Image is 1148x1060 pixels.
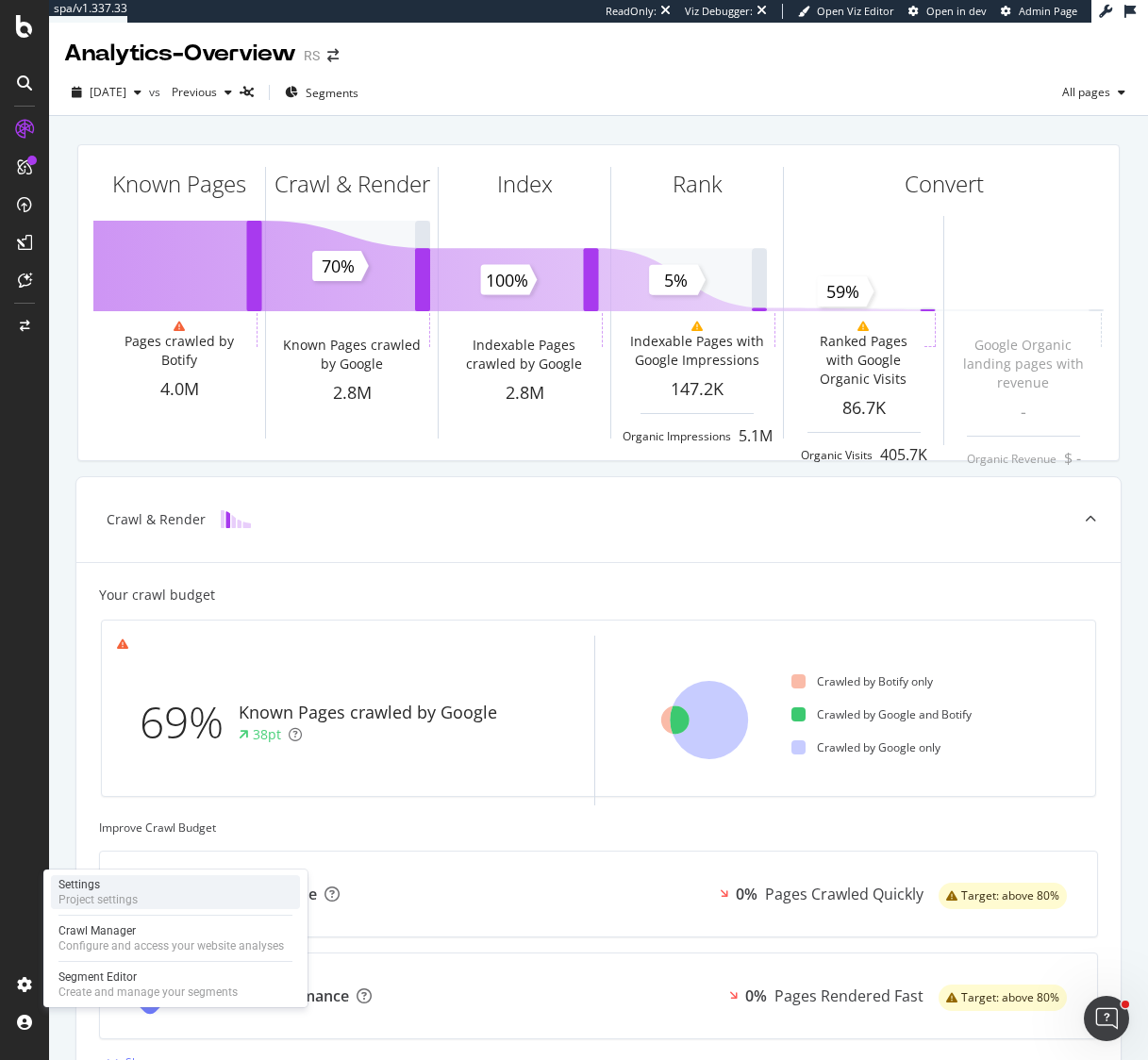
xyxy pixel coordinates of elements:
[623,332,771,370] div: Indexable Pages with Google Impressions
[306,85,358,101] span: Segments
[140,691,239,754] div: 69%
[275,168,430,200] div: Crawl & Render
[164,77,240,108] button: Previous
[99,851,1098,937] a: Bot Discovery Time0%Pages Crawled Quicklywarning label
[765,884,923,905] div: Pages Crawled Quickly
[908,4,987,19] a: Open in dev
[1055,77,1133,108] button: All pages
[736,884,757,905] div: 0%
[939,985,1067,1011] div: warning label
[164,84,217,100] span: Previous
[450,336,598,373] div: Indexable Pages crawled by Google
[961,890,1059,902] span: Target: above 80%
[90,84,126,100] span: 2025 Sep. 13th
[497,168,553,200] div: Index
[58,969,238,985] div: Segment Editor
[99,820,1098,836] div: Improve Crawl Budget
[112,168,246,200] div: Known Pages
[745,985,767,1007] div: 0%
[1019,4,1077,18] span: Admin Page
[253,725,281,744] div: 38pt
[64,38,296,70] div: Analytics - Overview
[685,4,753,19] div: Viz Debugger:
[51,968,300,1002] a: Segment EditorCreate and manage your segments
[58,877,138,892] div: Settings
[149,84,164,100] span: vs
[64,77,149,108] button: [DATE]
[798,4,894,19] a: Open Viz Editor
[99,586,215,605] div: Your crawl budget
[277,336,425,373] div: Known Pages crawled by Google
[673,168,723,200] div: Rank
[58,938,284,953] div: Configure and access your website analyses
[51,921,300,955] a: Crawl ManagerConfigure and access your website analyses
[791,706,972,722] div: Crawled by Google and Botify
[99,952,1098,1039] a: Rendering Performance0%Pages Rendered Fastwarning label
[58,923,284,938] div: Crawl Manager
[58,985,238,1000] div: Create and manage your segments
[739,425,773,447] div: 5.1M
[439,381,610,406] div: 2.8M
[327,49,339,62] div: arrow-right-arrow-left
[606,4,657,19] div: ReadOnly:
[93,377,265,402] div: 4.0M
[961,992,1059,1003] span: Target: above 80%
[791,673,933,689] div: Crawled by Botify only
[107,510,206,529] div: Crawl & Render
[266,381,438,406] div: 2.8M
[791,739,940,755] div: Crawled by Google only
[105,332,253,370] div: Pages crawled by Botify
[774,985,923,1007] div: Pages Rendered Fast
[239,701,497,725] div: Known Pages crawled by Google
[221,510,251,528] img: block-icon
[304,46,320,65] div: RS
[51,875,300,909] a: SettingsProject settings
[817,4,894,18] span: Open Viz Editor
[1084,996,1129,1041] iframe: Intercom live chat
[611,377,783,402] div: 147.2K
[926,4,987,18] span: Open in dev
[939,883,1067,909] div: warning label
[1055,84,1110,100] span: All pages
[623,428,731,444] div: Organic Impressions
[277,77,366,108] button: Segments
[1001,4,1077,19] a: Admin Page
[58,892,138,907] div: Project settings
